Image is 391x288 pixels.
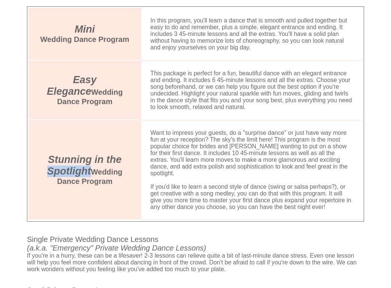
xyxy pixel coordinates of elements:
[27,252,364,273] p: If you're in a hurry, these can be a lifesaver! 2-3 lessons can relieve quite a bit of last-minut...
[27,235,364,252] h3: Single Private Wedding Dance Lessons
[28,60,141,120] td: Wedding Dance Program
[141,60,363,120] td: This package is perfect for a fun, beautiful dance with an elegant entrance and ending. It includ...
[141,120,363,220] td: Want to impress your guests, do a "surprise dance" or just have way more fun at your reception? T...
[141,8,363,61] td: In this program, you'll learn a dance that is smooth and pulled together but easy to do and remem...
[75,24,95,35] span: Mini
[47,74,97,97] span: Easy Elegance
[47,154,122,177] span: Stunning in the Spotlight
[28,8,141,61] td: Wedding Dance Program
[27,244,206,252] em: (a.k.a. "Emergency" Private Wedding Dance Lessons)
[28,120,141,220] td: Wedding Dance Program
